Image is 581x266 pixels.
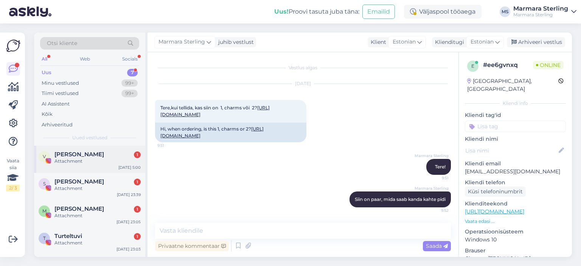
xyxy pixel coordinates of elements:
span: Otsi kliente [47,39,77,47]
div: Vestlus algas [155,64,451,71]
a: [URL][DOMAIN_NAME] [465,208,524,215]
div: 1 [134,233,141,240]
div: [DATE] 23:03 [117,246,141,252]
div: # ee6gvnxq [483,61,533,70]
div: 1 [134,179,141,185]
p: Operatsioonisüsteem [465,228,566,236]
div: Vaata siia [6,157,20,191]
span: Marmara Sterling [415,153,449,159]
div: Attachment [54,240,141,246]
p: Kliendi telefon [465,179,566,187]
div: [GEOGRAPHIC_DATA], [GEOGRAPHIC_DATA] [467,77,558,93]
div: MS [500,6,510,17]
p: Windows 10 [465,236,566,244]
span: Marmara Sterling [158,38,205,46]
p: [EMAIL_ADDRESS][DOMAIN_NAME] [465,168,566,176]
div: Arhiveeritud [42,121,73,129]
span: Tere,kui tellida, kas siin on 1, charms või 2? [160,105,270,117]
img: Askly Logo [6,39,20,53]
span: M [42,208,47,214]
div: Tiimi vestlused [42,90,79,97]
div: AI Assistent [42,100,70,108]
div: Privaatne kommentaar [155,241,229,251]
span: Saimi Sapp [54,178,104,185]
span: 9:51 [157,143,186,148]
div: 99+ [121,79,138,87]
p: Chrome [TECHNICAL_ID] [465,255,566,263]
div: Attachment [54,212,141,219]
div: Marmara Sterling [513,12,568,18]
div: Attachment [54,158,141,165]
div: Hi, when ordering, is this 1, charms or 2? [155,123,306,142]
p: Kliendi nimi [465,135,566,143]
a: Marmara SterlingMarmara Sterling [513,6,576,18]
button: Emailid [362,5,395,19]
div: [DATE] 23:05 [117,219,141,225]
div: Küsi telefoninumbrit [465,187,526,197]
span: Uued vestlused [72,134,107,141]
span: Siin on paar, mida saab kanda kahte pidi [355,196,446,202]
span: Maarika Kivisalu [54,205,104,212]
div: [DATE] 5:00 [118,165,141,170]
b: Uus! [274,8,289,15]
div: Kliendi info [465,100,566,107]
div: Socials [121,54,139,64]
div: 99+ [121,90,138,97]
span: 9:52 [420,208,449,213]
div: 7 [127,69,138,76]
span: e [471,63,474,69]
div: Väljaspool tööaega [404,5,482,19]
div: 2 / 3 [6,185,20,191]
input: Lisa tag [465,121,566,132]
div: Web [78,54,92,64]
span: 9:51 [420,175,449,181]
span: Online [533,61,564,69]
div: Arhiveeri vestlus [507,37,565,47]
div: Kõik [42,110,53,118]
div: Marmara Sterling [513,6,568,12]
div: Uus [42,69,51,76]
div: [DATE] [155,80,451,87]
div: All [40,54,49,64]
input: Lisa nimi [465,146,557,155]
div: [DATE] 23:39 [117,192,141,198]
div: Minu vestlused [42,79,79,87]
div: Attachment [54,185,141,192]
p: Brauser [465,247,566,255]
span: T [43,235,46,241]
span: Saada [426,243,448,249]
span: Marmara Sterling [415,185,449,191]
span: Estonian [471,38,494,46]
span: Vanessa-Victoria [54,151,104,158]
p: Vaata edasi ... [465,218,566,225]
div: Klienditugi [432,38,464,46]
div: Proovi tasuta juba täna: [274,7,359,16]
div: 1 [134,206,141,213]
span: V [43,154,46,159]
p: Kliendi email [465,160,566,168]
div: Klient [368,38,386,46]
span: S [43,181,46,187]
div: juhib vestlust [215,38,254,46]
span: Turteltuvi [54,233,82,240]
p: Kliendi tag'id [465,111,566,119]
div: 1 [134,151,141,158]
span: Tere! [435,164,446,170]
p: Klienditeekond [465,200,566,208]
span: Estonian [393,38,416,46]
